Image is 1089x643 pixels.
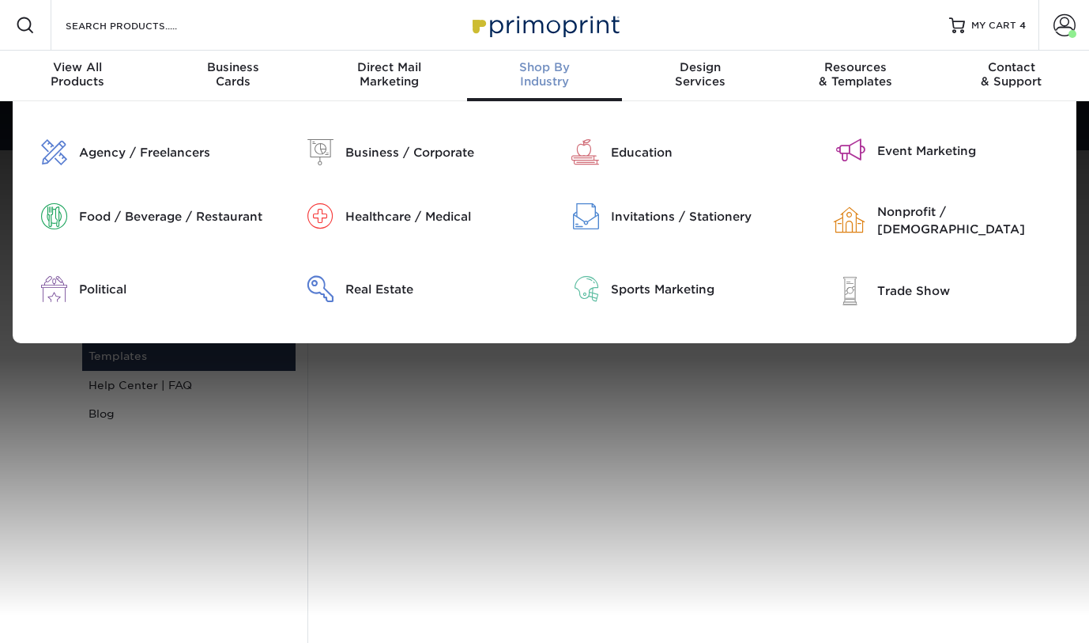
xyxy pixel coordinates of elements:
div: Agency / Freelancers [79,144,266,161]
span: Design [622,60,778,74]
a: Sports Marketing [556,276,799,302]
div: Education [611,144,798,161]
span: Business [156,60,311,74]
a: Food / Beverage / Restaurant [24,203,267,229]
div: Political [79,281,266,298]
span: MY CART [971,19,1016,32]
div: & Templates [778,60,933,89]
a: Agency / Freelancers [24,139,267,165]
div: Invitations / Stationery [611,208,798,225]
a: Education [556,139,799,165]
div: & Support [933,60,1089,89]
a: Healthcare / Medical [291,203,533,229]
a: DesignServices [622,51,778,101]
a: Political [24,276,267,302]
div: Event Marketing [877,142,1065,160]
a: Real Estate [291,276,533,302]
div: Services [622,60,778,89]
img: Primoprint [465,8,624,42]
div: Real Estate [345,281,533,298]
a: Business / Corporate [291,139,533,165]
a: Invitations / Stationery [556,203,799,229]
span: Direct Mail [311,60,467,74]
span: Resources [778,60,933,74]
a: BusinessCards [156,51,311,101]
a: Event Marketing [823,139,1065,162]
div: Marketing [311,60,467,89]
a: Direct MailMarketing [311,51,467,101]
a: Nonprofit / [DEMOGRAPHIC_DATA] [823,203,1065,238]
div: Nonprofit / [DEMOGRAPHIC_DATA] [877,203,1065,238]
div: Trade Show [877,282,1065,300]
a: Resources& Templates [778,51,933,101]
div: Cards [156,60,311,89]
div: Sports Marketing [611,281,798,298]
span: Shop By [467,60,623,74]
a: Contact& Support [933,51,1089,101]
span: Contact [933,60,1089,74]
a: Shop ByIndustry [467,51,623,101]
div: Industry [467,60,623,89]
div: Healthcare / Medical [345,208,533,225]
span: 4 [1019,20,1026,31]
div: Food / Beverage / Restaurant [79,208,266,225]
a: Trade Show [823,276,1065,305]
input: SEARCH PRODUCTS..... [64,16,218,35]
div: Business / Corporate [345,144,533,161]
